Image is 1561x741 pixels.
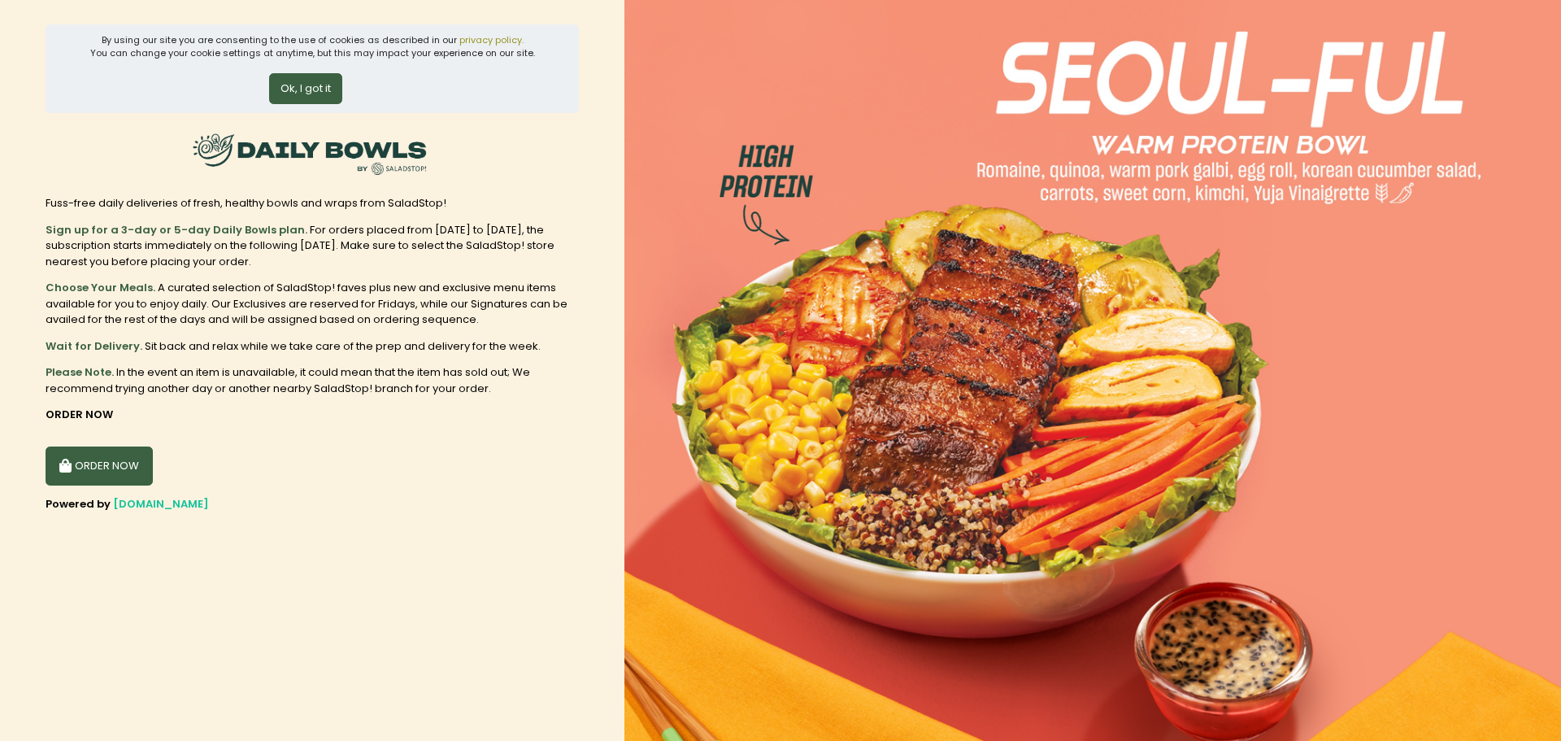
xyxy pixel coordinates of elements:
b: Wait for Delivery. [46,338,142,354]
img: SaladStop! [188,124,432,185]
div: ORDER NOW [46,407,579,423]
a: privacy policy. [459,33,524,46]
button: ORDER NOW [46,447,153,486]
div: A curated selection of SaladStop! faves plus new and exclusive menu items available for you to en... [46,280,579,328]
div: For orders placed from [DATE] to [DATE], the subscription starts immediately on the following [DA... [46,222,579,270]
div: In the event an item is unavailable, it could mean that the item has sold out; We recommend tryin... [46,364,579,396]
div: Powered by [46,496,579,512]
b: Choose Your Meals. [46,280,155,295]
div: Fuss-free daily deliveries of fresh, healthy bowls and wraps from SaladStop! [46,195,579,211]
div: By using our site you are consenting to the use of cookies as described in our You can change you... [90,33,535,60]
button: Ok, I got it [269,73,342,104]
b: Sign up for a 3-day or 5-day Daily Bowls plan. [46,222,307,238]
a: [DOMAIN_NAME] [113,496,209,512]
div: Sit back and relax while we take care of the prep and delivery for the week. [46,338,579,355]
b: Please Note. [46,364,114,380]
